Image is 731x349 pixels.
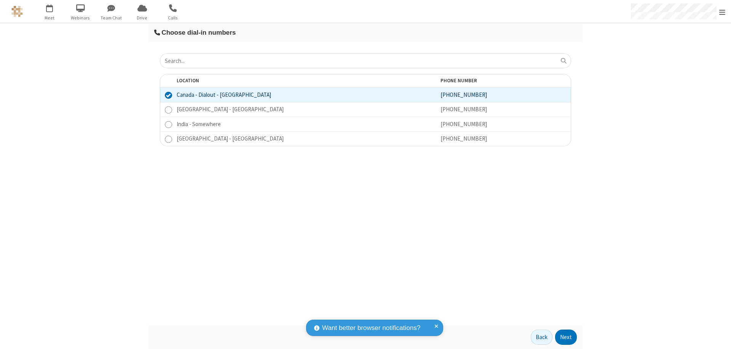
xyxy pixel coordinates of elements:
span: [PHONE_NUMBER] [441,120,487,128]
td: [GEOGRAPHIC_DATA] - [GEOGRAPHIC_DATA] [172,102,436,117]
span: Calls [159,14,187,21]
span: Drive [128,14,156,21]
span: Meet [35,14,64,21]
span: [PHONE_NUMBER] [441,106,487,113]
button: Next [555,330,577,345]
span: [PHONE_NUMBER] [441,91,487,98]
td: [GEOGRAPHIC_DATA] - [GEOGRAPHIC_DATA] [172,131,436,147]
td: Canada - Dialout - [GEOGRAPHIC_DATA] [172,88,436,102]
span: [PHONE_NUMBER] [441,135,487,142]
img: QA Selenium DO NOT DELETE OR CHANGE [11,6,23,17]
td: India - Somewhere [172,117,436,131]
span: Want better browser notifications? [322,323,420,333]
iframe: Chat [712,329,725,344]
th: Phone number [436,74,571,88]
span: Webinars [66,14,95,21]
th: Location [172,74,436,88]
button: Back [531,330,552,345]
span: Choose dial-in numbers [161,29,236,36]
span: Team Chat [97,14,126,21]
input: Search... [160,53,571,68]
